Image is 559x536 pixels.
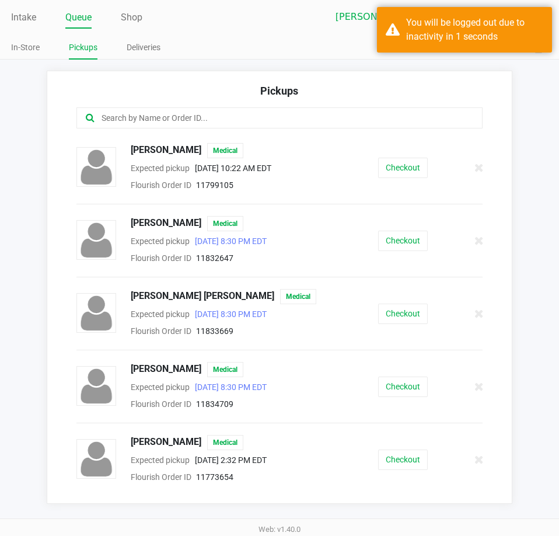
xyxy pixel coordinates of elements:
[65,9,92,26] a: Queue
[207,362,243,377] span: Medical
[190,309,267,319] span: [DATE] 8:30 PM EDT
[131,289,274,304] span: [PERSON_NAME] [PERSON_NAME]
[456,6,473,27] button: Select
[11,40,40,55] a: In-Store
[190,382,267,392] span: [DATE] 8:30 PM EDT
[258,525,301,534] span: Web: v1.40.0
[190,163,271,173] span: [DATE] 10:22 AM EDT
[121,9,142,26] a: Shop
[131,163,190,173] span: Expected pickup
[131,472,191,482] span: Flourish Order ID
[260,85,298,97] span: Pickups
[131,399,191,409] span: Flourish Order ID
[127,40,160,55] a: Deliveries
[196,180,233,190] span: 11799105
[131,180,191,190] span: Flourish Order ID
[131,309,190,319] span: Expected pickup
[131,143,201,158] span: [PERSON_NAME]
[131,253,191,263] span: Flourish Order ID
[11,9,36,26] a: Intake
[131,236,190,246] span: Expected pickup
[207,435,243,450] span: Medical
[207,216,243,231] span: Medical
[280,289,316,304] span: Medical
[131,455,190,465] span: Expected pickup
[378,450,428,470] button: Checkout
[378,158,428,178] button: Checkout
[336,10,449,24] span: [PERSON_NAME][GEOGRAPHIC_DATA]
[378,304,428,324] button: Checkout
[196,326,233,336] span: 11833669
[207,143,243,158] span: Medical
[131,435,201,450] span: [PERSON_NAME]
[406,16,543,44] div: You will be logged out due to inactivity in 1 seconds
[196,253,233,263] span: 11832647
[196,399,233,409] span: 11834709
[196,472,233,482] span: 11773654
[69,40,97,55] a: Pickups
[100,112,449,125] input: Search by Name or Order ID...
[131,216,201,231] span: [PERSON_NAME]
[131,326,191,336] span: Flourish Order ID
[131,362,201,377] span: [PERSON_NAME]
[131,382,190,392] span: Expected pickup
[378,377,428,397] button: Checkout
[190,455,267,465] span: [DATE] 2:32 PM EDT
[378,231,428,251] button: Checkout
[190,236,267,246] span: [DATE] 8:30 PM EDT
